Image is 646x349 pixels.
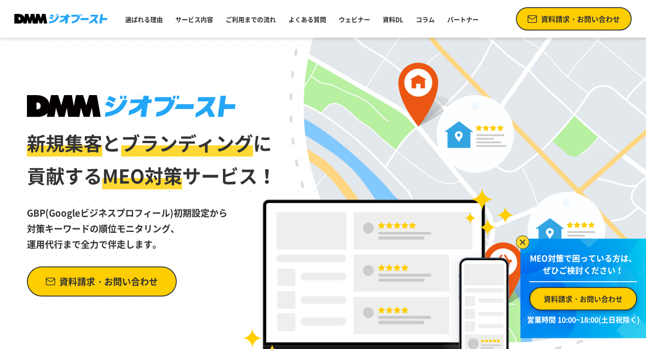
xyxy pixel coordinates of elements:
p: 営業時間 10:00~18:00(土日祝除く) [526,314,641,325]
img: バナーを閉じる [516,236,529,249]
a: ご利用までの流れ [222,11,279,27]
p: GBP(Googleビジネスプロフィール)初期設定から 対策キーワードの順位モニタリング、 運用代行まで全力で伴走します。 [27,192,277,252]
span: MEO対策 [102,161,182,189]
a: 資料請求・お問い合わせ [516,7,632,31]
a: 資料請求・お問い合わせ [27,266,177,297]
span: 資料請求・お問い合わせ [59,274,158,289]
p: MEO対策で困っている方は、 ぜひご検討ください！ [529,252,637,282]
a: サービス内容 [172,11,217,27]
span: 資料請求・お問い合わせ [544,293,623,304]
a: パートナー [444,11,482,27]
h1: と に 貢献する サービス！ [27,95,277,192]
a: よくある質問 [285,11,330,27]
a: 資料DL [379,11,407,27]
a: 資料請求・お問い合わせ [529,287,637,310]
a: 選ばれる理由 [122,11,166,27]
img: DMMジオブースト [14,14,107,24]
a: ウェビナー [335,11,374,27]
img: DMMジオブースト [27,95,236,118]
a: コラム [412,11,438,27]
span: 資料請求・お問い合わせ [541,13,620,24]
span: 新規集客 [27,129,102,157]
span: ブランディング [121,129,253,157]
